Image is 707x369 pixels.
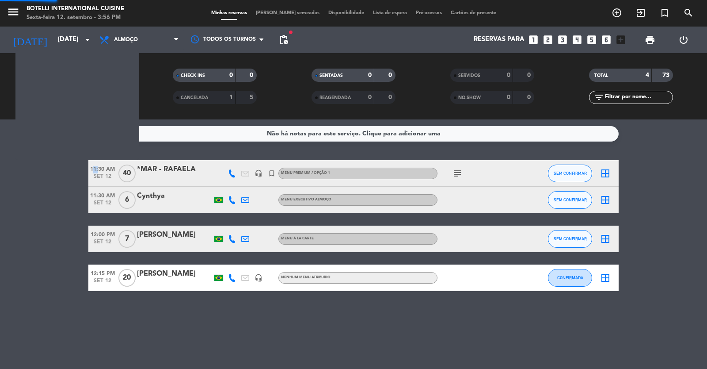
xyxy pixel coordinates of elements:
div: Cynthya [137,190,212,202]
strong: 0 [507,72,510,78]
div: Sexta-feira 12. setembro - 3:56 PM [27,13,124,22]
strong: 0 [527,94,532,100]
span: CHECK INS [181,73,205,78]
strong: 0 [368,94,372,100]
strong: 0 [229,72,233,78]
strong: 0 [388,72,394,78]
input: Filtrar por nome... [604,92,673,102]
span: pending_actions [278,35,289,45]
div: [PERSON_NAME] [137,229,212,241]
span: Pré-acessos [411,11,446,15]
span: Nenhum menu atribuído [281,276,331,279]
div: Botelli International Cuisine [27,4,124,13]
span: CANCELADA [181,96,208,100]
i: border_all [600,273,611,283]
span: Minhas reservas [207,11,251,15]
button: SEM CONFIRMAR [548,191,592,209]
strong: 0 [388,94,394,100]
i: headset_mic [255,274,262,282]
button: CONFIRMADA [548,269,592,287]
span: SEM CONFIRMAR [554,197,587,202]
span: SENTADAS [319,73,343,78]
span: Disponibilidade [324,11,369,15]
div: [PERSON_NAME] [137,268,212,280]
span: 11:30 AM [88,163,117,173]
span: 11:30 AM [88,190,117,200]
span: MENU À LA CARTE [281,237,314,240]
i: looks_4 [571,34,583,46]
i: looks_5 [586,34,597,46]
span: Almoço [114,37,138,43]
span: RESERVADO [39,72,65,77]
span: MENU PREMIUM / OPÇÃO 1 [281,171,330,175]
span: 6 [118,191,136,209]
span: SERVIDOS [458,73,480,78]
strong: 1 [91,85,94,91]
span: Reservas para [474,36,525,44]
span: 12:15 PM [88,268,117,278]
i: looks_two [542,34,554,46]
button: SEM CONFIRMAR [548,230,592,248]
i: [DATE] [7,30,53,50]
i: border_all [600,234,611,244]
span: TOTAL [594,73,608,78]
span: CONFIRMADA [557,275,583,280]
strong: 0 [527,72,532,78]
strong: 4 [91,71,94,77]
span: 12:00 PM [88,229,117,239]
i: power_settings_new [678,35,689,45]
i: looks_3 [557,34,568,46]
span: MENU EXECUTIVO ALMOÇO [281,198,331,201]
span: 7 [118,230,136,248]
button: menu [7,5,20,22]
strong: 3 [91,95,95,101]
i: border_all [600,195,611,205]
i: add_circle_outline [612,8,622,18]
span: NO-SHOW [458,96,481,100]
span: REAGENDADA [319,96,351,100]
i: looks_6 [601,34,612,46]
i: arrow_drop_down [82,35,93,45]
span: set 12 [88,278,117,288]
span: set 12 [88,200,117,210]
strong: 73 [107,71,116,77]
span: set 12 [88,239,117,249]
span: print [645,35,655,45]
span: Lista de espera [369,11,411,15]
span: 40 [118,165,136,182]
i: exit_to_app [635,8,646,18]
strong: 20 [107,85,116,91]
span: [PERSON_NAME] semeadas [251,11,324,15]
strong: 4 [646,72,649,78]
i: search [683,8,694,18]
i: border_all [600,168,611,179]
i: subject [452,168,463,179]
span: SEM CONFIRMAR [554,171,587,176]
i: add_box [615,34,627,46]
i: filter_list [593,92,604,103]
span: set 12 [88,173,117,184]
strong: 0 [368,72,372,78]
i: turned_in_not [659,8,670,18]
i: looks_one [528,34,539,46]
strong: 53 [107,95,116,101]
span: 20 [118,269,136,287]
i: menu [7,5,20,19]
button: SEM CONFIRMAR [548,165,592,182]
div: LOG OUT [667,27,700,53]
span: NÃO CONFIRMAR [39,96,77,100]
div: *MAR - RAFAELA [137,164,212,175]
span: CONFIRMADA [39,86,70,90]
div: Não há notas para este serviço. Clique para adicionar uma [267,129,441,139]
i: turned_in_not [268,169,276,177]
span: Cartões de presente [446,11,501,15]
strong: 0 [250,72,255,78]
i: headset_mic [255,169,262,177]
strong: 1 [229,94,233,100]
strong: 73 [662,72,671,78]
strong: 5 [250,94,255,100]
span: fiber_manual_record [288,30,293,35]
span: SEM CONFIRMAR [554,236,587,241]
strong: 0 [507,94,510,100]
